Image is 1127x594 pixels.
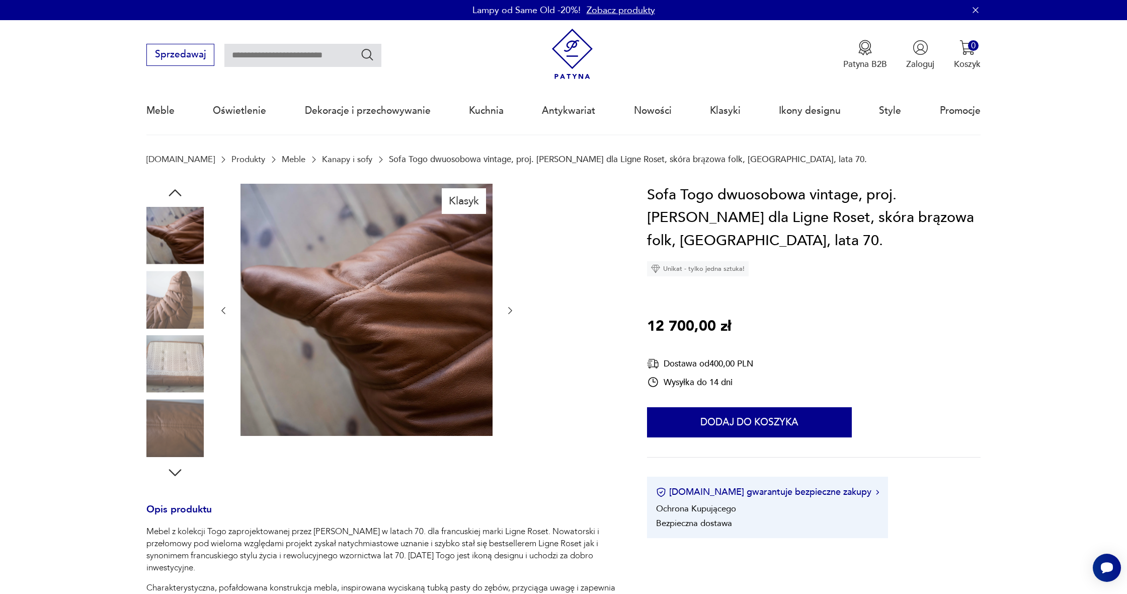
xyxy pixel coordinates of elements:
div: Unikat - tylko jedna sztuka! [647,261,749,276]
div: Klasyk [442,188,487,213]
p: Sofa Togo dwuosobowa vintage, proj. [PERSON_NAME] dla Ligne Roset, skóra brązowa folk, [GEOGRAPHI... [389,155,867,164]
li: Bezpieczna dostawa [656,517,732,529]
a: Style [879,88,901,134]
img: Ikona certyfikatu [656,487,666,497]
img: Ikona strzałki w prawo [876,490,879,495]
img: Ikona medalu [857,40,873,55]
button: Szukaj [360,47,375,62]
div: Wysyłka do 14 dni [647,376,753,388]
li: Ochrona Kupującego [656,503,736,514]
img: Patyna - sklep z meblami i dekoracjami vintage [547,29,598,80]
img: Zdjęcie produktu Sofa Togo dwuosobowa vintage, proj. M. Ducaroy dla Ligne Roset, skóra brązowa fo... [146,399,204,457]
img: Ikonka użytkownika [913,40,928,55]
p: Patyna B2B [843,58,887,70]
iframe: Smartsupp widget button [1093,554,1121,582]
img: Zdjęcie produktu Sofa Togo dwuosobowa vintage, proj. M. Ducaroy dla Ligne Roset, skóra brązowa fo... [146,207,204,264]
a: Dekoracje i przechowywanie [305,88,431,134]
img: Zdjęcie produktu Sofa Togo dwuosobowa vintage, proj. M. Ducaroy dla Ligne Roset, skóra brązowa fo... [146,335,204,393]
button: Sprzedawaj [146,44,214,66]
button: [DOMAIN_NAME] gwarantuje bezpieczne zakupy [656,486,879,498]
a: Kanapy i sofy [322,155,372,164]
img: Ikona dostawy [647,357,659,370]
a: Oświetlenie [213,88,266,134]
div: Dostawa od 400,00 PLN [647,357,753,370]
a: Sprzedawaj [146,51,214,59]
a: Produkty [231,155,265,164]
p: Lampy od Same Old -20%! [472,4,581,17]
button: Dodaj do koszyka [647,407,852,437]
img: Ikona diamentu [651,264,660,273]
h3: Opis produktu [146,506,618,526]
a: Kuchnia [469,88,504,134]
h1: Sofa Togo dwuosobowa vintage, proj. [PERSON_NAME] dla Ligne Roset, skóra brązowa folk, [GEOGRAPHI... [647,184,981,253]
p: Mebel z kolekcji Togo zaprojektowanej przez [PERSON_NAME] w latach 70. dla francuskiej marki Lign... [146,526,618,574]
div: 0 [968,40,979,51]
a: Antykwariat [542,88,595,134]
img: Zdjęcie produktu Sofa Togo dwuosobowa vintage, proj. M. Ducaroy dla Ligne Roset, skóra brązowa fo... [146,271,204,328]
img: Zdjęcie produktu Sofa Togo dwuosobowa vintage, proj. M. Ducaroy dla Ligne Roset, skóra brązowa fo... [240,184,493,436]
a: Meble [282,155,305,164]
a: Klasyki [710,88,741,134]
a: Ikona medaluPatyna B2B [843,40,887,70]
a: Ikony designu [779,88,841,134]
button: Zaloguj [906,40,934,70]
a: Nowości [634,88,672,134]
button: 0Koszyk [954,40,981,70]
a: [DOMAIN_NAME] [146,155,215,164]
p: 12 700,00 zł [647,315,731,338]
a: Meble [146,88,175,134]
a: Promocje [940,88,981,134]
p: Koszyk [954,58,981,70]
button: Patyna B2B [843,40,887,70]
a: Zobacz produkty [587,4,655,17]
img: Ikona koszyka [959,40,975,55]
p: Zaloguj [906,58,934,70]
